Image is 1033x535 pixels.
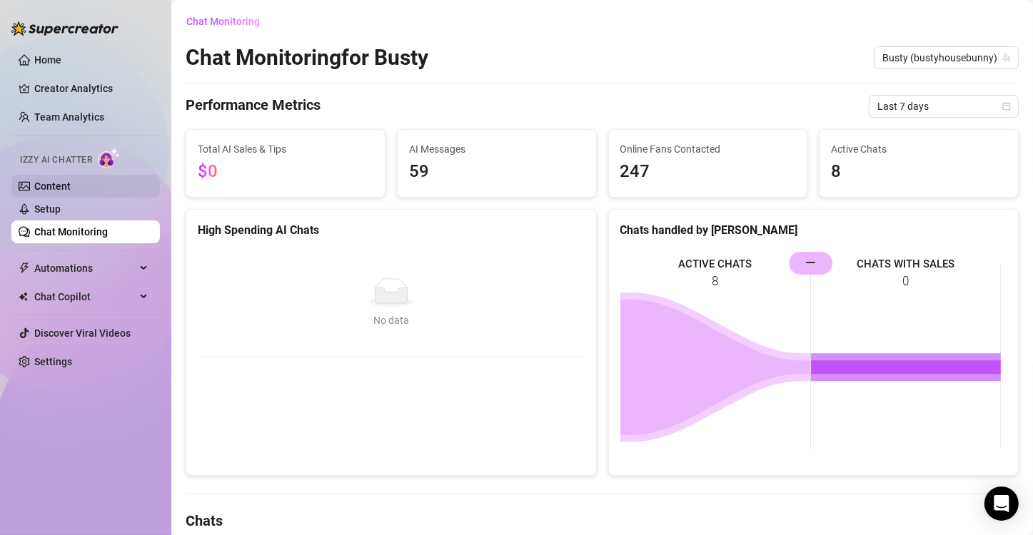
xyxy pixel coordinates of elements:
a: Settings [34,356,72,367]
span: Chat Monitoring [186,16,260,27]
span: 59 [409,158,585,185]
img: Chat Copilot [19,292,28,302]
span: Chat Copilot [34,285,136,308]
button: Chat Monitoring [186,10,271,33]
span: $0 [198,161,218,181]
span: 247 [620,158,796,185]
span: Automations [34,257,136,280]
a: Setup [34,203,61,215]
a: Content [34,180,71,192]
span: calendar [1002,102,1011,111]
a: Chat Monitoring [34,226,108,238]
span: Total AI Sales & Tips [198,141,373,157]
img: AI Chatter [98,148,120,168]
div: No data [212,312,570,328]
a: Discover Viral Videos [34,327,131,339]
div: High Spending AI Chats [198,221,585,239]
div: Open Intercom Messenger [984,486,1019,521]
h4: Chats [186,511,1019,531]
a: Team Analytics [34,111,104,123]
span: Last 7 days [877,96,1010,117]
a: Creator Analytics [34,77,148,100]
span: Izzy AI Chatter [20,153,92,167]
span: thunderbolt [19,263,30,274]
h2: Chat Monitoring for Busty [186,44,428,71]
div: Chats handled by [PERSON_NAME] [620,221,1007,239]
span: AI Messages [409,141,585,157]
span: Online Fans Contacted [620,141,796,157]
span: Active Chats [831,141,1007,157]
span: 8 [831,158,1007,185]
span: Busty (bustyhousebunny) [882,47,1010,68]
span: team [1002,53,1011,62]
a: Home [34,54,61,66]
h4: Performance Metrics [186,95,321,118]
img: logo-BBDzfeDw.svg [11,21,119,36]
